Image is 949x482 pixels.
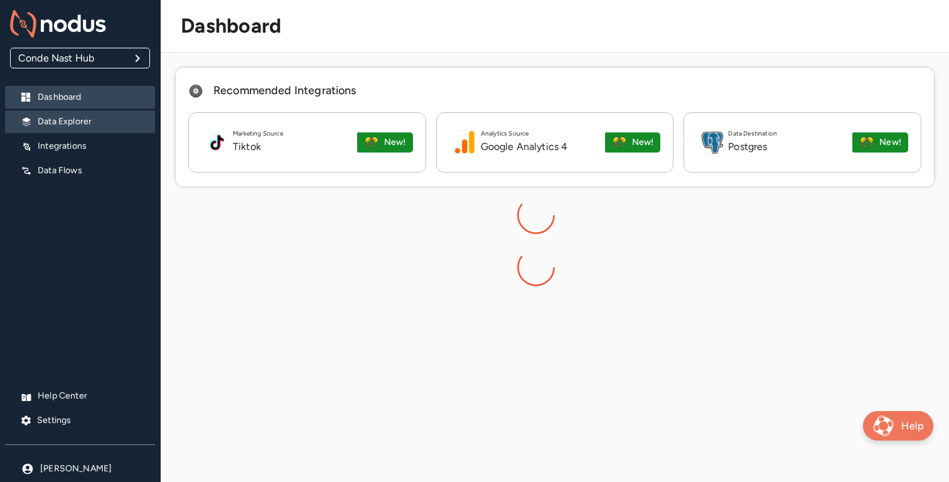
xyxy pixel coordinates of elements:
[37,414,145,427] p: Settings
[384,136,406,149] p: New!
[38,164,145,177] p: Data Flows
[38,91,145,104] p: Dashboard
[879,136,901,149] p: New!
[5,409,155,432] div: Settings
[632,136,654,149] p: New!
[213,82,357,100] h6: Recommended Integrations
[364,136,379,149] img: bells-icon.c4035a9fd9b479754e647961f9f16a57.svg
[38,390,145,402] p: Help Center
[612,136,627,149] img: bells-icon.c4035a9fd9b479754e647961f9f16a57.svg
[697,127,728,158] img: postgresql-logo.074f70e84675d14cb7cf2a2f5c4fe27b.svg
[859,136,874,149] img: bells-icon.c4035a9fd9b479754e647961f9f16a57.svg
[728,129,852,138] p: Data Destination
[481,129,605,138] p: Analytics Source
[233,138,357,156] h6: Tiktok
[38,140,145,153] p: Integrations
[5,385,155,407] div: Help Center
[40,463,145,475] p: [PERSON_NAME]
[5,135,155,158] div: Integrations
[201,127,233,158] img: tiktok-logo.c8105a0b450723ac7693b8cc0d02779d.svg
[449,127,481,158] img: google-analytics-logo.98400f5b85e87fbf25ead2cf285044f8.svg
[5,458,155,480] div: [PERSON_NAME]
[38,115,145,128] p: Data Explorer
[728,138,852,156] h6: Postgres
[5,86,155,109] div: Dashboard
[188,83,203,99] img: pool-8-ball-icon.7f4d61ecd525218ba42b8f02e7679a96.svg
[5,159,155,182] div: Data Flows
[233,129,357,138] p: Marketing Source
[481,138,605,156] h6: Google Analytics 4
[5,110,155,133] div: Data Explorer
[11,48,149,68] div: Conde Nast Hub
[181,14,281,38] h4: Dashboard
